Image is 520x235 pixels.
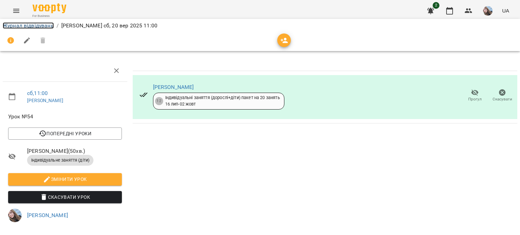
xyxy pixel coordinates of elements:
[153,84,194,90] a: [PERSON_NAME]
[468,96,482,102] span: Прогул
[61,22,157,30] p: [PERSON_NAME] сб, 20 вер 2025 11:00
[57,22,59,30] li: /
[483,6,493,16] img: bf9a92cc88290a008437499403f6dd0a.jpg
[27,98,63,103] a: [PERSON_NAME]
[8,173,122,185] button: Змінити урок
[489,86,516,105] button: Скасувати
[8,209,22,222] img: bf9a92cc88290a008437499403f6dd0a.jpg
[155,97,163,105] div: 12
[27,212,68,218] a: [PERSON_NAME]
[502,7,509,14] span: UA
[14,130,116,138] span: Попередні уроки
[27,147,122,155] span: [PERSON_NAME] ( 50 хв. )
[8,113,122,121] span: Урок №54
[8,3,24,19] button: Menu
[3,22,54,29] a: Журнал відвідувань
[8,191,122,203] button: Скасувати Урок
[14,193,116,201] span: Скасувати Урок
[27,90,48,96] a: сб , 11:00
[32,3,66,13] img: Voopty Logo
[8,127,122,140] button: Попередні уроки
[165,95,280,107] div: Індивідуальні заняття (дорослі+діти) пакет на 20 занять 16 лип - 02 жовт
[32,14,66,18] span: For Business
[493,96,512,102] span: Скасувати
[499,4,512,17] button: UA
[3,22,517,30] nav: breadcrumb
[433,2,439,9] span: 2
[461,86,489,105] button: Прогул
[27,157,93,163] span: Індивідуальне заняття (діти)
[14,175,116,183] span: Змінити урок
